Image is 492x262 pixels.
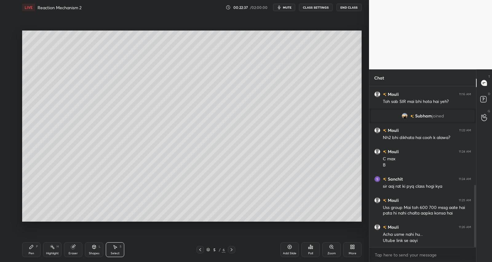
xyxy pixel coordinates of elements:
h6: Mouli [387,127,399,133]
div: 11:25 AM [459,199,471,202]
div: Select [111,252,120,255]
div: Uss group Mai toh 600 700 mssg aate hai pata hi nahi chalta aapka konsa hai [383,205,471,216]
h6: Mouli [387,197,399,203]
div: 11:24 AM [459,177,471,181]
img: default.png [374,127,380,133]
div: sir aaj rat ki pyq class hogi kya [383,183,471,190]
img: default.png [374,91,380,97]
div: P [36,245,38,248]
div: Acha usme nahi hu... [383,231,471,238]
img: no-rating-badge.077c3623.svg [383,129,387,132]
div: B [383,162,471,168]
div: L [99,245,101,248]
div: 11:16 AM [459,92,471,96]
img: no-rating-badge.077c3623.svg [383,93,387,96]
div: Zoom [327,252,336,255]
div: Add Slide [283,252,296,255]
div: 11:24 AM [459,150,471,154]
button: End Class [336,4,362,11]
p: Chat [369,70,389,86]
img: 3 [402,113,408,119]
div: 5 [211,248,217,252]
div: Shapes [89,252,99,255]
p: T [488,74,490,79]
img: default.png [374,149,380,155]
h4: Reaction Mechanism 2 [38,5,81,10]
button: mute [273,4,295,11]
img: no-rating-badge.077c3623.svg [410,115,414,118]
button: CLASS SETTINGS [299,4,333,11]
div: 11:26 AM [459,225,471,229]
div: 11:22 AM [459,129,471,132]
div: Poll [308,252,313,255]
div: Nh2 bhi dikhata hai cooh k alawa? [383,135,471,141]
div: Utube link se aayi [383,238,471,244]
div: grid [369,86,476,247]
div: Toh sab SIR mai bhi hota hai yeh? [383,99,471,105]
h6: Sanchit [387,176,403,182]
img: default.png [374,197,380,203]
img: default.png [374,224,380,230]
div: / [219,248,220,252]
img: no-rating-badge.077c3623.svg [383,226,387,229]
span: joined [432,113,444,118]
img: no-rating-badge.077c3623.svg [383,178,387,181]
p: D [488,92,490,96]
div: 6 [222,247,225,252]
div: C max [383,156,471,162]
div: Highlight [46,252,59,255]
h6: Mouli [387,224,399,230]
div: H [57,245,59,248]
h6: Mouli [387,148,399,155]
img: no-rating-badge.077c3623.svg [383,199,387,202]
span: mute [283,5,292,10]
img: 1eaf5e79cd3e40e38400a11a1f5fead5.84538598_3 [374,176,380,182]
p: G [488,109,490,113]
div: Eraser [69,252,78,255]
span: Subham [415,113,432,118]
div: Pen [29,252,34,255]
h6: Mouli [387,91,399,97]
div: LIVE [22,4,35,11]
div: S [120,245,121,248]
img: no-rating-badge.077c3623.svg [383,150,387,154]
div: More [349,252,356,255]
